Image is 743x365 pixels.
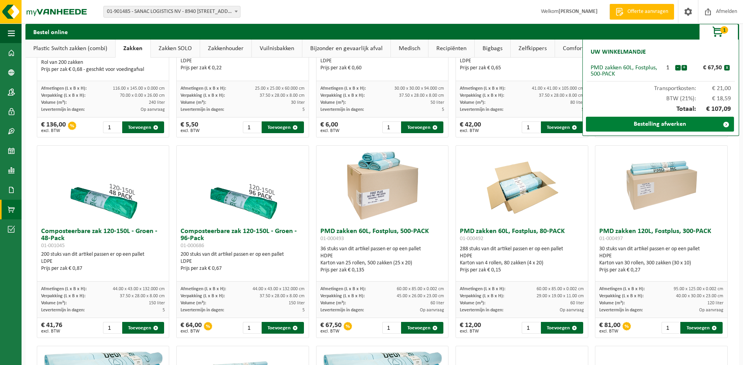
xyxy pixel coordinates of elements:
[661,65,675,71] div: 1
[260,294,305,298] span: 37.50 x 28.00 x 8.00 cm
[181,121,200,133] div: € 5,50
[320,267,445,274] div: Prijs per zak € 0,135
[599,294,644,298] span: Verpakking (L x B x H):
[460,107,503,112] span: Levertermijn in dagen:
[181,100,206,105] span: Volume (m³):
[181,294,225,298] span: Verpakking (L x B x H):
[483,146,561,224] img: 01-000492
[120,294,165,298] span: 37.50 x 28.00 x 8.00 cm
[320,100,346,105] span: Volume (m³):
[460,86,505,91] span: Afmetingen (L x B x H):
[460,121,481,133] div: € 42,00
[397,287,444,291] span: 60.00 x 85.00 x 0.002 cm
[320,246,445,274] div: 36 stuks van dit artikel passen er op een pallet
[460,308,503,313] span: Levertermijn in dagen:
[320,51,445,72] div: 200 stuks van dit artikel passen er op een pallet
[181,86,226,91] span: Afmetingen (L x B x H):
[181,51,305,72] div: 200 stuks van dit artikel passen er op een pallet
[181,228,305,249] h3: Composteerbare zak 120-150L - Groen - 96-Pack
[662,322,680,334] input: 1
[696,106,731,113] span: € 107,09
[582,107,584,112] span: 5
[41,59,165,66] div: Rol van 200 zakken
[675,65,681,70] button: -
[391,40,428,58] a: Medisch
[599,246,723,274] div: 30 stuks van dit artikel passen er op een pallet
[699,24,738,40] button: 1
[181,251,305,272] div: 200 stuks van dit artikel passen er op een pallet
[181,265,305,272] div: Prijs per zak € 0,67
[382,322,401,334] input: 1
[320,301,346,305] span: Volume (m³):
[680,322,723,334] button: Toevoegen
[204,146,282,224] img: 01-000686
[397,294,444,298] span: 45.00 x 26.00 x 23.00 cm
[460,236,483,242] span: 01-000492
[103,121,121,133] input: 1
[320,294,365,298] span: Verpakking (L x B x H):
[320,322,342,334] div: € 67,50
[541,322,583,334] button: Toevoegen
[599,267,723,274] div: Prijs per zak € 0,27
[103,322,121,334] input: 1
[460,58,584,65] div: LDPE
[587,92,735,102] div: BTW (21%):
[599,301,625,305] span: Volume (m³):
[41,308,85,313] span: Levertermijn in dagen:
[41,93,85,98] span: Verpakking (L x B x H):
[181,301,206,305] span: Volume (m³):
[320,121,340,133] div: € 6,00
[599,228,723,244] h3: PMD zakken 120L, Fostplus, 300-PACK
[320,107,364,112] span: Levertermijn in dagen:
[460,301,485,305] span: Volume (m³):
[399,93,444,98] span: 37.50 x 28.00 x 8.00 cm
[116,40,150,58] a: Zakken
[289,301,305,305] span: 150 liter
[430,100,444,105] span: 50 liter
[163,308,165,313] span: 5
[104,6,240,17] span: 01-901485 - SANAC LOGISTICS NV - 8940 WERVIK, MENENSESTEENWEG 305
[320,236,344,242] span: 01-000493
[560,308,584,313] span: Op aanvraag
[460,253,584,260] div: HDPE
[103,6,240,18] span: 01-901485 - SANAC LOGISTICS NV - 8940 WERVIK, MENENSESTEENWEG 305
[460,329,481,334] span: excl. BTW
[676,294,723,298] span: 40.00 x 30.00 x 23.00 cm
[113,86,165,91] span: 116.00 x 145.00 x 0.000 cm
[343,146,421,224] img: 01-000493
[181,243,204,249] span: 01-000686
[181,322,202,334] div: € 64,00
[320,128,340,133] span: excl. BTW
[599,236,623,242] span: 01-000497
[302,107,305,112] span: 5
[537,294,584,298] span: 29.00 x 19.00 x 11.00 cm
[122,121,165,133] button: Toevoegen
[41,265,165,272] div: Prijs per zak € 0,87
[25,24,76,39] h2: Bestel online
[682,65,687,70] button: +
[428,40,474,58] a: Recipiënten
[41,287,87,291] span: Afmetingen (L x B x H):
[181,128,200,133] span: excl. BTW
[181,93,225,98] span: Verpakking (L x B x H):
[149,100,165,105] span: 240 liter
[25,40,115,58] a: Plastic Switch zakken (combi)
[149,301,165,305] span: 150 liter
[320,58,445,65] div: LDPE
[262,121,304,133] button: Toevoegen
[181,329,202,334] span: excl. BTW
[181,58,305,65] div: LDPE
[320,253,445,260] div: HDPE
[591,65,661,77] div: PMD zakken 60L, Fostplus, 500-PACK
[41,121,66,133] div: € 136,00
[420,308,444,313] span: Op aanvraag
[243,322,261,334] input: 1
[291,100,305,105] span: 30 liter
[320,65,445,72] div: Prijs per zak € 0,60
[537,287,584,291] span: 60.00 x 85.00 x 0.002 cm
[587,81,735,92] div: Transportkosten:
[599,322,620,334] div: € 81,00
[460,322,481,334] div: € 12,00
[302,40,390,58] a: Bijzonder en gevaarlijk afval
[41,322,62,334] div: € 41,76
